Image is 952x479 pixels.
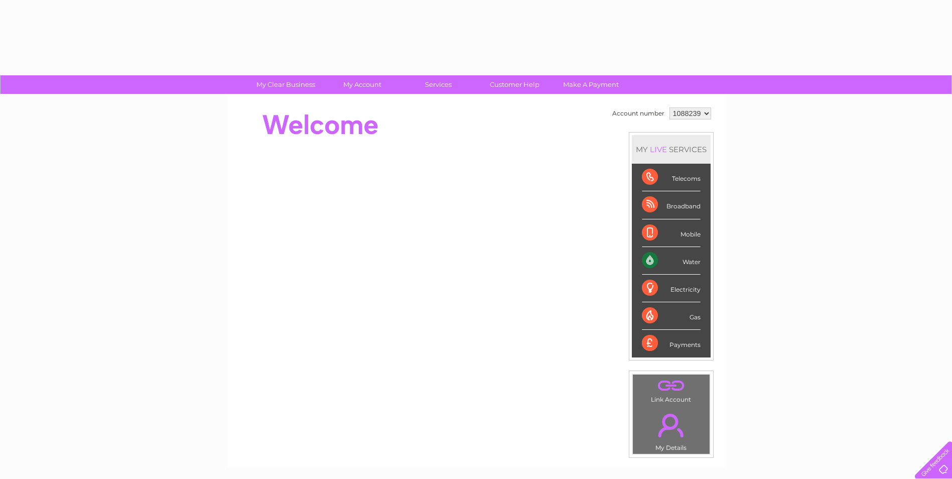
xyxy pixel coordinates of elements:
td: Link Account [632,374,710,406]
a: Customer Help [473,75,556,94]
a: . [635,377,707,395]
a: . [635,408,707,443]
div: Telecoms [642,164,701,191]
a: My Clear Business [244,75,327,94]
td: My Details [632,405,710,454]
div: Broadband [642,191,701,219]
a: Make A Payment [550,75,632,94]
a: My Account [321,75,403,94]
div: Water [642,247,701,275]
div: MY SERVICES [632,135,711,164]
div: Mobile [642,219,701,247]
a: Services [397,75,480,94]
div: Electricity [642,275,701,302]
td: Account number [610,105,667,122]
div: Payments [642,330,701,357]
div: LIVE [648,145,669,154]
div: Gas [642,302,701,330]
